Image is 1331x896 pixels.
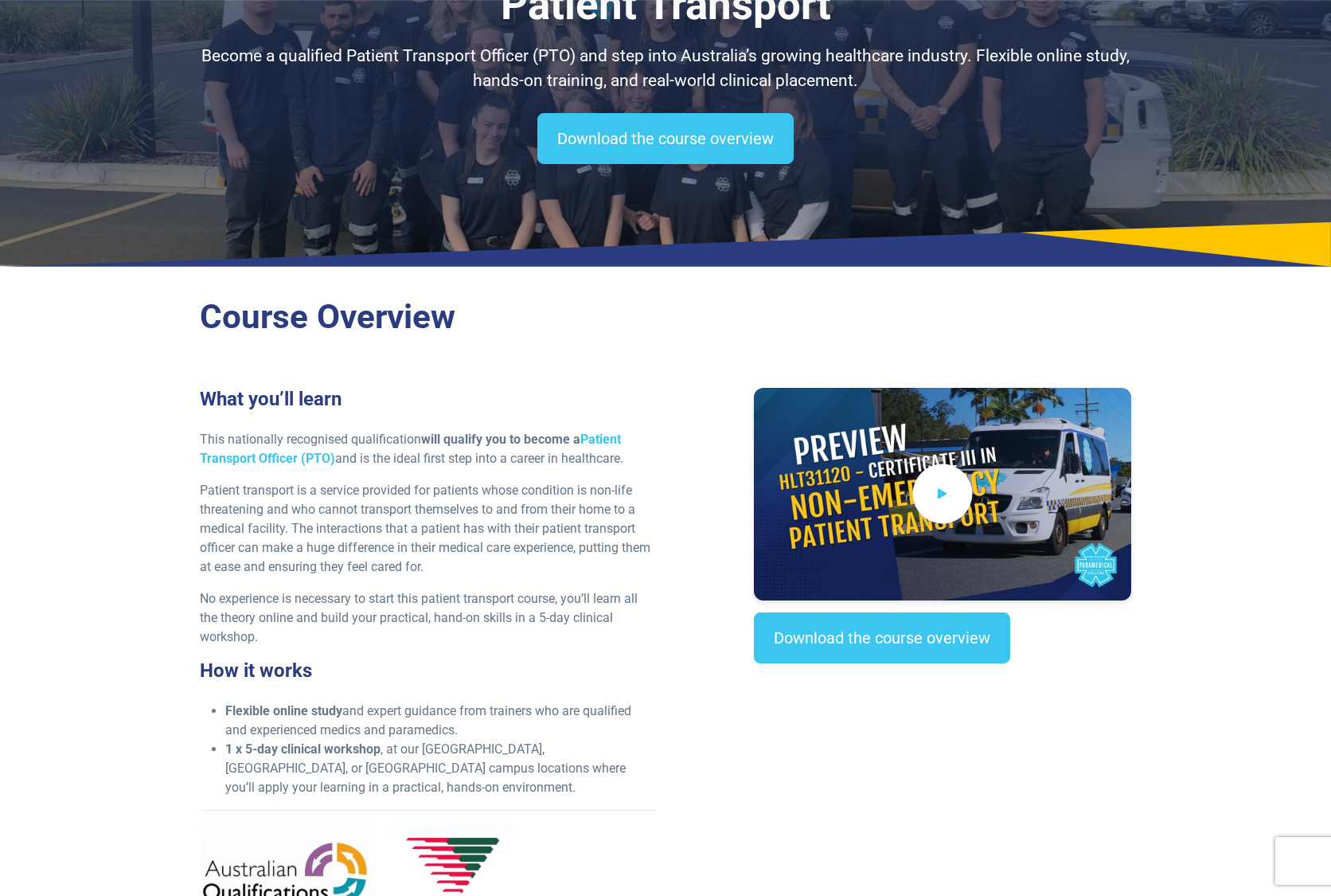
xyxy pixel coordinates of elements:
a: Download the course overview [754,612,1010,663]
h3: How it works [200,659,656,683]
h2: Course Overview [200,297,1131,338]
p: Patient transport is a service provided for patients whose condition is non-life threatening and ... [200,481,656,577]
p: This nationally recognised qualification and is the ideal first step into a career in healthcare. [200,430,656,468]
strong: 1 x 5-day clinical workshop [225,741,381,757]
h3: What you’ll learn [200,388,656,411]
a: Download the course overview [537,113,794,164]
p: Become a qualified Patient Transport Officer (PTO) and step into Australia’s growing healthcare i... [200,44,1131,94]
p: No experience is necessary to start this patient transport course, you’ll learn all the theory on... [200,589,656,647]
strong: Flexible online study [225,703,342,718]
li: , at our [GEOGRAPHIC_DATA], [GEOGRAPHIC_DATA], or [GEOGRAPHIC_DATA] campus locations where you’ll... [225,740,656,797]
li: and expert guidance from trainers who are qualified and experienced medics and paramedics. [225,702,656,740]
iframe: EmbedSocial Universal Widget [754,695,1130,777]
